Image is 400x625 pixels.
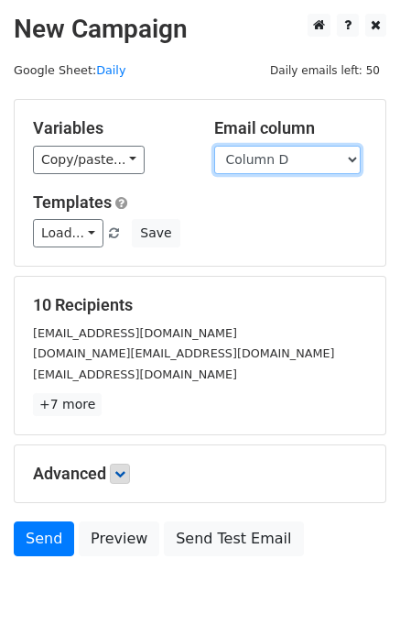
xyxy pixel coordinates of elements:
[132,219,179,247] button: Save
[33,146,145,174] a: Copy/paste...
[79,521,159,556] a: Preview
[33,219,103,247] a: Load...
[214,118,368,138] h5: Email column
[33,393,102,416] a: +7 more
[164,521,303,556] a: Send Test Email
[33,346,334,360] small: [DOMAIN_NAME][EMAIL_ADDRESS][DOMAIN_NAME]
[96,63,125,77] a: Daily
[33,326,237,340] small: [EMAIL_ADDRESS][DOMAIN_NAME]
[33,464,367,484] h5: Advanced
[14,14,386,45] h2: New Campaign
[264,60,386,81] span: Daily emails left: 50
[264,63,386,77] a: Daily emails left: 50
[33,192,112,212] a: Templates
[308,537,400,625] iframe: Chat Widget
[33,118,187,138] h5: Variables
[33,367,237,381] small: [EMAIL_ADDRESS][DOMAIN_NAME]
[14,521,74,556] a: Send
[14,63,125,77] small: Google Sheet:
[33,295,367,315] h5: 10 Recipients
